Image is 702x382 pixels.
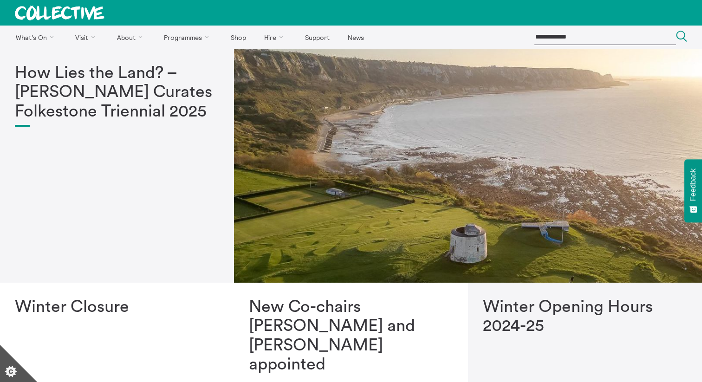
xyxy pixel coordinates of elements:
[67,26,107,49] a: Visit
[15,298,219,317] h1: Winter Closure
[689,168,697,201] span: Feedback
[249,298,453,375] h1: New Co-chairs [PERSON_NAME] and [PERSON_NAME] appointed
[483,298,687,336] h1: Winter Opening Hours 2024-25
[15,64,219,121] h1: How Lies the Land? – [PERSON_NAME] Curates Folkestone Triennial 2025
[156,26,221,49] a: Programmes
[109,26,154,49] a: About
[7,26,65,49] a: What's On
[256,26,295,49] a: Hire
[222,26,254,49] a: Shop
[684,159,702,222] button: Feedback - Show survey
[297,26,338,49] a: Support
[339,26,372,49] a: News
